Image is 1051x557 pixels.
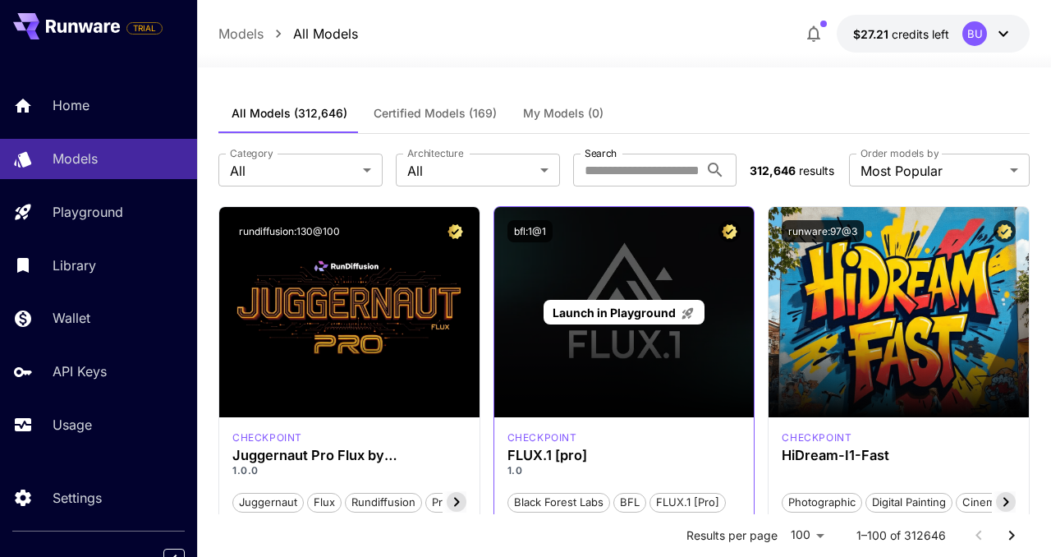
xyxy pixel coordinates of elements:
p: Playground [53,202,123,222]
button: flux [307,491,342,513]
label: Architecture [407,146,463,160]
label: Order models by [861,146,939,160]
div: BU [962,21,987,46]
button: Go to next page [995,519,1028,552]
button: $27.207BU [837,15,1030,53]
div: HiDream Fast [782,430,851,445]
button: FLUX.1 [pro] [649,491,726,513]
button: pro [425,491,456,513]
button: Cinematic [956,491,1019,513]
p: checkpoint [782,430,851,445]
span: FLUX.1 [pro] [650,495,725,511]
button: Certified Model – Vetted for best performance and includes a commercial license. [994,220,1016,242]
button: juggernaut [232,491,304,513]
p: checkpoint [507,430,577,445]
p: Usage [53,415,92,435]
p: 1.0 [507,463,741,478]
nav: breadcrumb [218,24,358,44]
span: My Models (0) [523,106,604,121]
div: $27.207 [853,25,949,43]
button: Certified Model – Vetted for best performance and includes a commercial license. [718,220,741,242]
span: juggernaut [233,495,303,511]
span: credits left [892,27,949,41]
h3: Juggernaut Pro Flux by RunDiffusion [232,448,466,463]
a: All Models [293,24,358,44]
button: Photographic [782,491,862,513]
div: fluxpro [507,430,577,445]
h3: FLUX.1 [pro] [507,448,741,463]
span: Digital Painting [866,495,952,511]
p: checkpoint [232,430,302,445]
span: All [407,161,534,181]
span: Add your payment card to enable full platform functionality. [126,18,163,38]
span: All Models (312,646) [232,106,347,121]
label: Category [230,146,273,160]
button: rundiffusion:130@100 [232,220,347,242]
span: results [799,163,834,177]
span: TRIAL [127,22,162,35]
button: Certified Model – Vetted for best performance and includes a commercial license. [444,220,466,242]
h3: HiDream-I1-Fast [782,448,1016,463]
label: Search [585,146,617,160]
span: $27.21 [853,27,892,41]
p: API Keys [53,361,107,381]
span: Launch in Playground [553,306,676,320]
span: Black Forest Labs [508,495,609,511]
span: Certified Models (169) [374,106,497,121]
button: runware:97@3 [782,220,864,242]
span: flux [308,495,341,511]
span: pro [426,495,455,511]
span: Cinematic [957,495,1018,511]
span: All [230,161,356,181]
a: Models [218,24,264,44]
button: rundiffusion [345,491,422,513]
button: bfl:1@1 [507,220,553,242]
button: BFL [613,491,646,513]
span: BFL [614,495,645,511]
span: 312,646 [750,163,796,177]
button: Digital Painting [865,491,952,513]
p: Wallet [53,308,90,328]
p: Models [53,149,98,168]
p: 1.0.0 [232,463,466,478]
p: Results per page [686,527,778,544]
p: Settings [53,488,102,508]
a: Launch in Playground [544,300,704,325]
span: Most Popular [861,161,1003,181]
div: FLUX.1 D [232,430,302,445]
p: Library [53,255,96,275]
div: 100 [784,523,830,547]
p: Home [53,95,89,115]
p: 1–100 of 312646 [856,527,946,544]
span: rundiffusion [346,495,421,511]
span: Photographic [783,495,861,511]
button: Black Forest Labs [507,491,610,513]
